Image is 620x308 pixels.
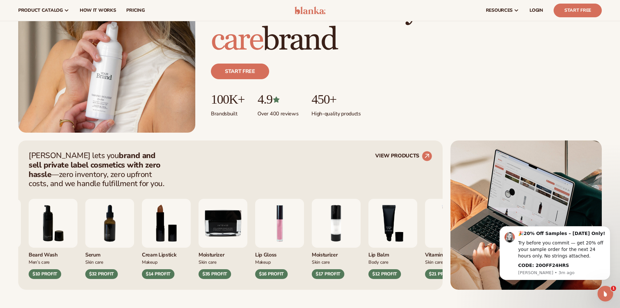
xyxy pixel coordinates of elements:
span: LOGIN [530,8,543,13]
div: $17 PROFIT [312,269,344,279]
span: product catalog [18,8,63,13]
img: Moisturizer. [199,199,247,248]
div: 6 / 9 [29,199,77,279]
div: Moisturizer [199,248,247,258]
iframe: Intercom notifications message [490,220,620,284]
img: Moisturizing lotion. [312,199,361,248]
div: Cream Lipstick [142,248,191,258]
div: 1 / 9 [255,199,304,279]
div: Skin Care [425,258,474,265]
div: $32 PROFIT [85,269,118,279]
img: Foaming beard wash. [29,199,77,248]
p: [PERSON_NAME] lets you —zero inventory, zero upfront costs, and we handle fulfillment for you. [29,151,169,188]
span: pricing [126,8,145,13]
a: Start free [211,64,269,79]
div: $35 PROFIT [199,269,231,279]
div: Men’s Care [29,258,77,265]
img: Vitamin c cleanser. [425,199,474,248]
div: 9 / 9 [199,199,247,279]
div: 7 / 9 [85,199,134,279]
div: Skin Care [199,258,247,265]
img: Shopify Image 2 [450,140,602,290]
img: Smoothing lip balm. [368,199,417,248]
div: 8 / 9 [142,199,191,279]
span: resources [486,8,513,13]
div: Vitamin C Cleanser [425,248,474,258]
strong: brand and sell private label cosmetics with zero hassle [29,150,160,180]
div: Beard Wash [29,248,77,258]
div: Lip Gloss [255,248,304,258]
a: Start Free [554,4,602,17]
p: Brands built [211,107,244,117]
div: 3 / 9 [368,199,417,279]
img: Luxury cream lipstick. [142,199,191,248]
div: $16 PROFIT [255,269,288,279]
div: 4 / 9 [425,199,474,279]
img: logo [295,7,325,14]
span: How It Works [80,8,116,13]
img: Pink lip gloss. [255,199,304,248]
div: $21 PROFIT [425,269,458,279]
p: 4.9 [257,92,298,107]
div: Makeup [142,258,191,265]
div: Serum [85,248,134,258]
div: Body Care [368,258,417,265]
div: 2 / 9 [312,199,361,279]
a: VIEW PRODUCTS [375,151,432,161]
p: 100K+ [211,92,244,107]
div: $14 PROFIT [142,269,174,279]
p: 450+ [311,92,361,107]
div: Makeup [255,258,304,265]
iframe: Intercom live chat [598,286,613,301]
div: Moisturizer [312,248,361,258]
span: 1 [611,286,616,291]
p: Over 400 reviews [257,107,298,117]
div: $12 PROFIT [368,269,401,279]
div: Skin Care [312,258,361,265]
img: Collagen and retinol serum. [85,199,134,248]
div: Lip Balm [368,248,417,258]
div: Skin Care [85,258,134,265]
div: $10 PROFIT [29,269,61,279]
p: High-quality products [311,107,361,117]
